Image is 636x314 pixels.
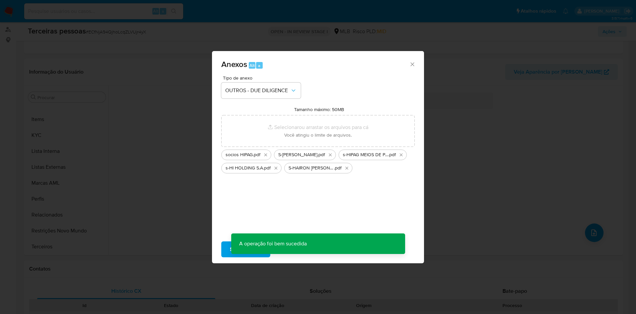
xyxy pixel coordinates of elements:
span: .pdf [253,152,260,158]
span: s-HI HOLDING S.A [226,165,263,171]
button: Excluir s-HI HOLDING S.A.pdf [272,164,280,172]
span: s-HIPAG MEIOS DE PAGAMENTO LTDA [343,152,388,158]
p: A operação foi bem sucedida [231,233,315,254]
button: Excluir S-ISAELSON RAMOS DE OLIVEIRA.pdf [326,151,334,159]
button: Fechar [409,61,415,67]
label: Tamanho máximo: 50MB [294,106,344,112]
span: Tipo de anexo [223,76,302,80]
span: .pdf [317,152,325,158]
span: Cancelar [282,242,303,257]
button: Excluir S-HAIRON KLIFF GOMES DA SILVA.pdf [343,164,351,172]
button: OUTROS - DUE DILIGENCE [221,83,301,98]
button: Subir arquivo [221,241,270,257]
span: .pdf [334,165,342,171]
span: .pdf [388,152,396,158]
span: .pdf [263,165,271,171]
span: OUTROS - DUE DILIGENCE [225,87,290,94]
button: Excluir socios HIPAG.pdf [262,151,270,159]
span: S-HAIRON [PERSON_NAME] [289,165,334,171]
span: Subir arquivo [230,242,262,257]
span: Alt [249,62,255,69]
span: S-[PERSON_NAME] [278,152,317,158]
button: Excluir s-HIPAG MEIOS DE PAGAMENTO LTDA.pdf [397,151,405,159]
ul: Arquivos selecionados [221,147,415,173]
span: a [258,62,260,69]
span: socios HIPAG [226,152,253,158]
span: Anexos [221,58,247,70]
